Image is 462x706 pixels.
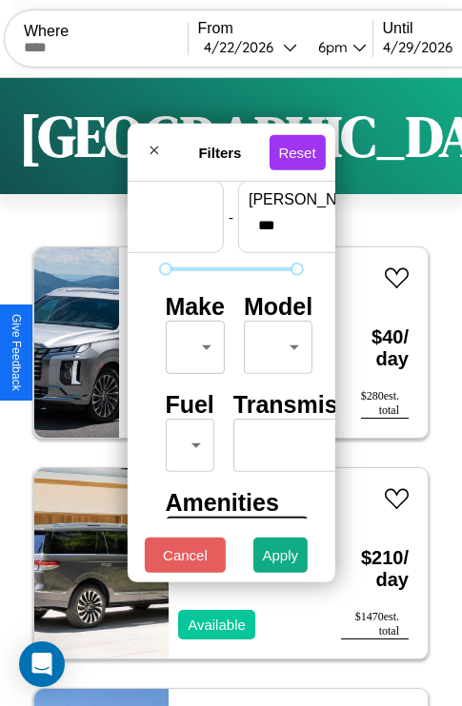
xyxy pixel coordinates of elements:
div: $ 280 est. total [361,389,409,419]
div: $ 1470 est. total [341,610,409,639]
h4: Filters [171,144,269,160]
p: Available [188,612,246,637]
h4: Make [165,293,225,321]
h4: Transmission [233,391,387,419]
h3: $ 210 / day [341,528,409,610]
h4: Model [244,293,312,321]
label: min price [51,191,213,208]
button: Cancel [145,538,226,573]
button: Apply [253,538,309,573]
h4: Fuel [165,391,213,419]
div: 4 / 29 / 2026 [383,38,462,56]
h4: Amenities [165,489,296,517]
h3: $ 40 / day [361,307,409,389]
div: Give Feedback [10,314,23,391]
p: - [229,204,233,229]
label: [PERSON_NAME] [249,191,411,208]
button: Reset [269,134,325,169]
button: 4/22/2026 [198,37,303,57]
label: Where [24,23,188,40]
div: 6pm [309,38,352,56]
label: From [198,20,372,37]
div: 4 / 22 / 2026 [204,38,283,56]
button: 6pm [303,37,372,57]
div: Open Intercom Messenger [19,641,65,687]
